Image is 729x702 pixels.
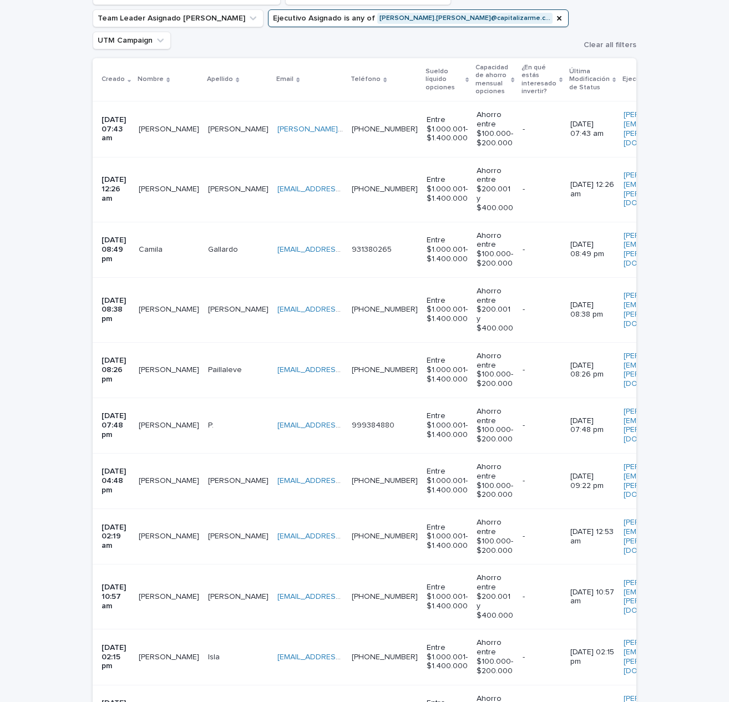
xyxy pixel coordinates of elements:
[93,32,171,49] button: UTM Campaign
[570,180,615,199] p: [DATE] 12:26 am
[523,532,561,541] p: -
[477,407,513,444] p: Ahorro entre $100.000- $200.000
[277,125,463,133] a: [PERSON_NAME][EMAIL_ADDRESS][DOMAIN_NAME]
[277,246,403,253] a: [EMAIL_ADDRESS][DOMAIN_NAME]
[277,366,403,374] a: [EMAIL_ADDRESS][DOMAIN_NAME]
[523,592,561,602] p: -
[427,115,468,143] p: Entre $1.000.001- $1.400.000
[351,73,381,85] p: Teléfono
[570,648,615,667] p: [DATE] 02:15 pm
[102,296,130,324] p: [DATE] 08:38 pm
[523,653,561,662] p: -
[624,110,689,147] a: [PERSON_NAME][EMAIL_ADDRESS][PERSON_NAME][DOMAIN_NAME]
[102,523,130,551] p: [DATE] 02:19 am
[139,590,201,602] p: [PERSON_NAME]
[102,175,130,203] p: [DATE] 12:26 am
[102,115,130,143] p: [DATE] 07:43 am
[427,236,468,263] p: Entre $1.000.001- $1.400.000
[102,236,130,263] p: [DATE] 08:49 pm
[570,416,615,435] p: [DATE] 07:48 pm
[570,120,615,139] p: [DATE] 07:43 am
[277,185,403,193] a: [EMAIL_ADDRESS][DOMAIN_NAME]
[624,462,689,500] a: [PERSON_NAME][EMAIL_ADDRESS][PERSON_NAME][DOMAIN_NAME]
[570,361,615,380] p: [DATE] 08:26 pm
[139,303,201,314] p: [PERSON_NAME]
[570,588,615,607] p: [DATE] 10:57 am
[624,352,689,389] a: [PERSON_NAME][EMAIL_ADDRESS][PERSON_NAME][DOMAIN_NAME]
[475,62,508,98] p: Capacidad de ahorro mensual opciones
[477,638,513,675] p: Ahorro entre $100.000- $200.000
[352,653,418,661] a: [PHONE_NUMBER]
[352,477,418,485] a: [PHONE_NUMBER]
[352,421,394,429] a: 999384880
[427,296,468,324] p: Entre $1.000.001- $1.400.000
[208,303,271,314] p: [PERSON_NAME]
[575,41,636,49] button: Clear all filters
[569,65,610,94] p: Última Modificación de Status
[523,125,561,134] p: -
[138,73,164,85] p: Nombre
[208,243,240,255] p: Gallardo
[352,125,418,133] a: [PHONE_NUMBER]
[624,518,689,555] a: [PERSON_NAME][EMAIL_ADDRESS][PERSON_NAME][DOMAIN_NAME]
[477,573,513,620] p: Ahorro entre $200.001 y $400.000
[624,407,689,444] a: [PERSON_NAME][EMAIL_ADDRESS][PERSON_NAME][DOMAIN_NAME]
[624,638,689,675] a: [PERSON_NAME][EMAIL_ADDRESS][PERSON_NAME][DOMAIN_NAME]
[427,643,468,671] p: Entre $1.000.001- $1.400.000
[139,182,201,194] p: [PERSON_NAME]
[352,306,418,313] a: [PHONE_NUMBER]
[570,527,615,546] p: [DATE] 12:53 am
[477,287,513,333] p: Ahorro entre $200.001 y $400.000
[427,583,468,611] p: Entre $1.000.001- $1.400.000
[624,171,689,208] a: [PERSON_NAME][EMAIL_ADDRESS][PERSON_NAME][DOMAIN_NAME]
[624,291,689,328] a: [PERSON_NAME][EMAIL_ADDRESS][PERSON_NAME][DOMAIN_NAME]
[523,421,561,430] p: -
[352,593,418,601] a: [PHONE_NUMBER]
[208,650,222,662] p: Isla
[570,472,615,491] p: [DATE] 09:22 pm
[277,653,403,661] a: [EMAIL_ADDRESS][DOMAIN_NAME]
[139,474,201,486] p: [PERSON_NAME]
[277,306,403,313] a: [EMAIL_ADDRESS][DOMAIN_NAME]
[523,476,561,486] p: -
[352,246,392,253] a: 931380265
[477,110,513,147] p: Ahorro entre $100.000- $200.000
[102,73,125,85] p: Creado
[477,166,513,213] p: Ahorro entre $200.001 y $400.000
[139,243,165,255] p: Camila
[208,474,271,486] p: [PERSON_NAME]
[102,583,130,611] p: [DATE] 10:57 am
[207,73,233,85] p: Apellido
[523,245,561,255] p: -
[624,231,689,268] a: [PERSON_NAME][EMAIL_ADDRESS][PERSON_NAME][DOMAIN_NAME]
[102,643,130,671] p: [DATE] 02:15 pm
[208,182,271,194] p: [PERSON_NAME]
[426,65,463,94] p: Sueldo líquido opciones
[523,365,561,375] p: -
[523,185,561,194] p: -
[208,123,271,134] p: [PERSON_NAME]
[624,578,689,615] a: [PERSON_NAME][EMAIL_ADDRESS][PERSON_NAME][DOMAIN_NAME]
[477,352,513,389] p: Ahorro entre $100.000- $200.000
[522,62,556,98] p: ¿En qué estás interesado invertir?
[139,123,201,134] p: Sebastian Carrasco
[352,532,418,540] a: [PHONE_NUMBER]
[427,467,468,495] p: Entre $1.000.001- $1.400.000
[622,73,683,85] p: Ejecutivo Asignado
[139,650,201,662] p: [PERSON_NAME]
[208,363,244,375] p: Paillaleve
[277,477,403,485] a: [EMAIL_ADDRESS][DOMAIN_NAME]
[570,240,615,259] p: [DATE] 08:49 pm
[139,530,201,541] p: [PERSON_NAME]
[277,532,403,540] a: [EMAIL_ADDRESS][DOMAIN_NAME]
[102,411,130,439] p: [DATE] 07:48 pm
[93,9,264,27] button: Team Leader Asignado LLamados
[208,590,271,602] p: [PERSON_NAME]
[139,363,201,375] p: [PERSON_NAME]
[352,185,418,193] a: [PHONE_NUMBER]
[277,421,403,429] a: [EMAIL_ADDRESS][DOMAIN_NAME]
[276,73,293,85] p: Email
[477,231,513,268] p: Ahorro entre $100.000- $200.000
[427,175,468,203] p: Entre $1.000.001- $1.400.000
[477,518,513,555] p: Ahorro entre $100.000- $200.000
